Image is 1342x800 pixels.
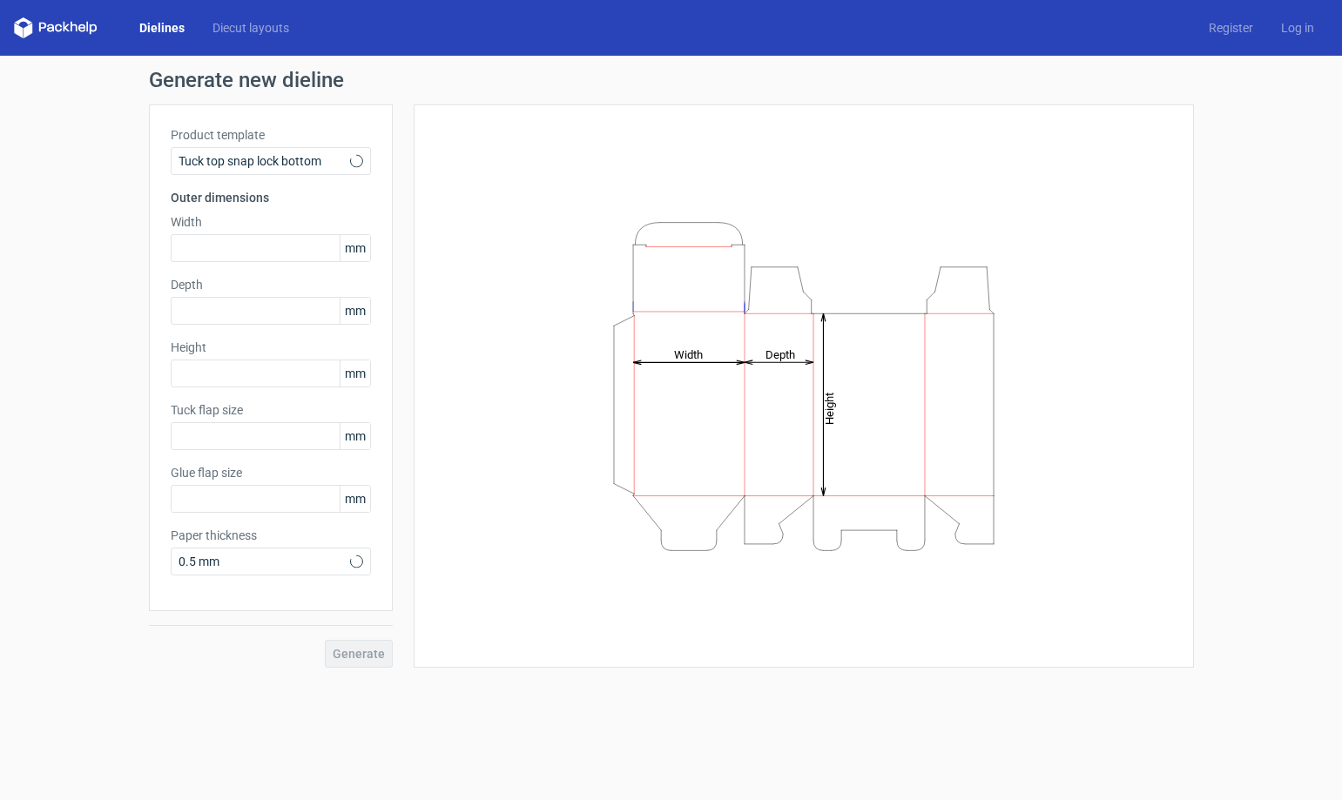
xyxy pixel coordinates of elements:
[171,464,371,481] label: Glue flap size
[179,152,350,170] span: Tuck top snap lock bottom
[340,423,370,449] span: mm
[823,392,836,424] tspan: Height
[765,347,795,360] tspan: Depth
[171,189,371,206] h3: Outer dimensions
[673,347,702,360] tspan: Width
[340,235,370,261] span: mm
[340,360,370,387] span: mm
[340,298,370,324] span: mm
[171,339,371,356] label: Height
[1195,19,1267,37] a: Register
[149,70,1194,91] h1: Generate new dieline
[199,19,303,37] a: Diecut layouts
[125,19,199,37] a: Dielines
[171,213,371,231] label: Width
[1267,19,1328,37] a: Log in
[171,401,371,419] label: Tuck flap size
[171,527,371,544] label: Paper thickness
[340,486,370,512] span: mm
[171,276,371,293] label: Depth
[179,553,350,570] span: 0.5 mm
[171,126,371,144] label: Product template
